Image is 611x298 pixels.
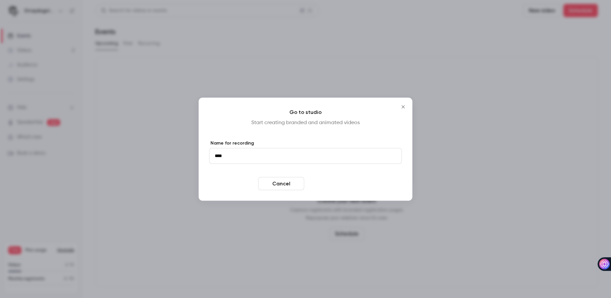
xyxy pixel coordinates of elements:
[209,119,402,126] p: Start creating branded and animated videos
[258,177,304,190] button: Cancel
[209,108,402,116] h4: Go to studio
[397,100,410,113] button: Close
[307,177,353,190] button: Enter studio
[209,140,402,146] label: Name for recording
